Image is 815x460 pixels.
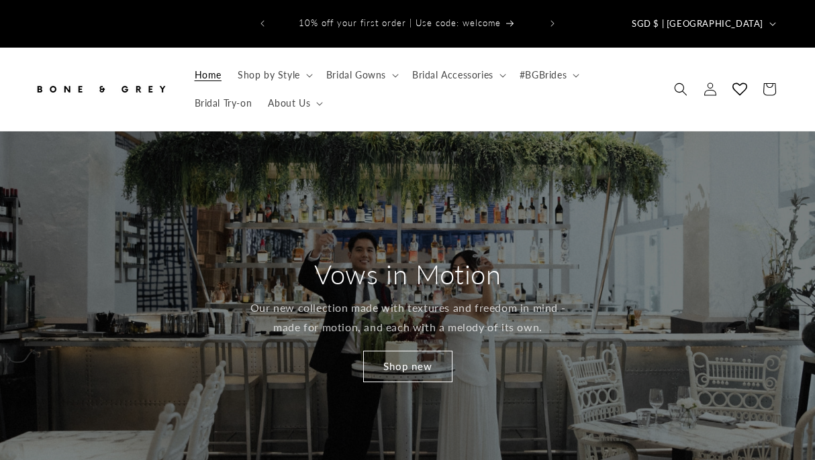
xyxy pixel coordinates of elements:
summary: #BGBrides [512,61,585,89]
span: Bridal Try-on [195,97,252,109]
h2: Vows in Motion [314,257,501,292]
button: Next announcement [538,11,567,36]
a: Home [187,61,230,89]
span: Bridal Accessories [412,69,493,81]
span: SGD $ | [GEOGRAPHIC_DATA] [632,17,763,31]
img: Bone and Grey Bridal [34,74,168,104]
span: Shop by Style [238,69,300,81]
a: Shop new [363,350,452,382]
summary: Search [666,74,696,104]
summary: About Us [260,89,328,117]
summary: Shop by Style [230,61,318,89]
a: Bridal Try-on [187,89,260,117]
span: About Us [268,97,310,109]
button: SGD $ | [GEOGRAPHIC_DATA] [624,11,781,36]
a: Bone and Grey Bridal [29,69,173,109]
span: Home [195,69,222,81]
summary: Bridal Accessories [404,61,512,89]
span: 10% off your first order | Use code: welcome [299,17,501,28]
summary: Bridal Gowns [318,61,404,89]
button: Previous announcement [248,11,277,36]
span: #BGBrides [520,69,567,81]
p: Our new collection made with textures and freedom in mind - made for motion, and each with a melo... [248,298,567,337]
span: Bridal Gowns [326,69,386,81]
